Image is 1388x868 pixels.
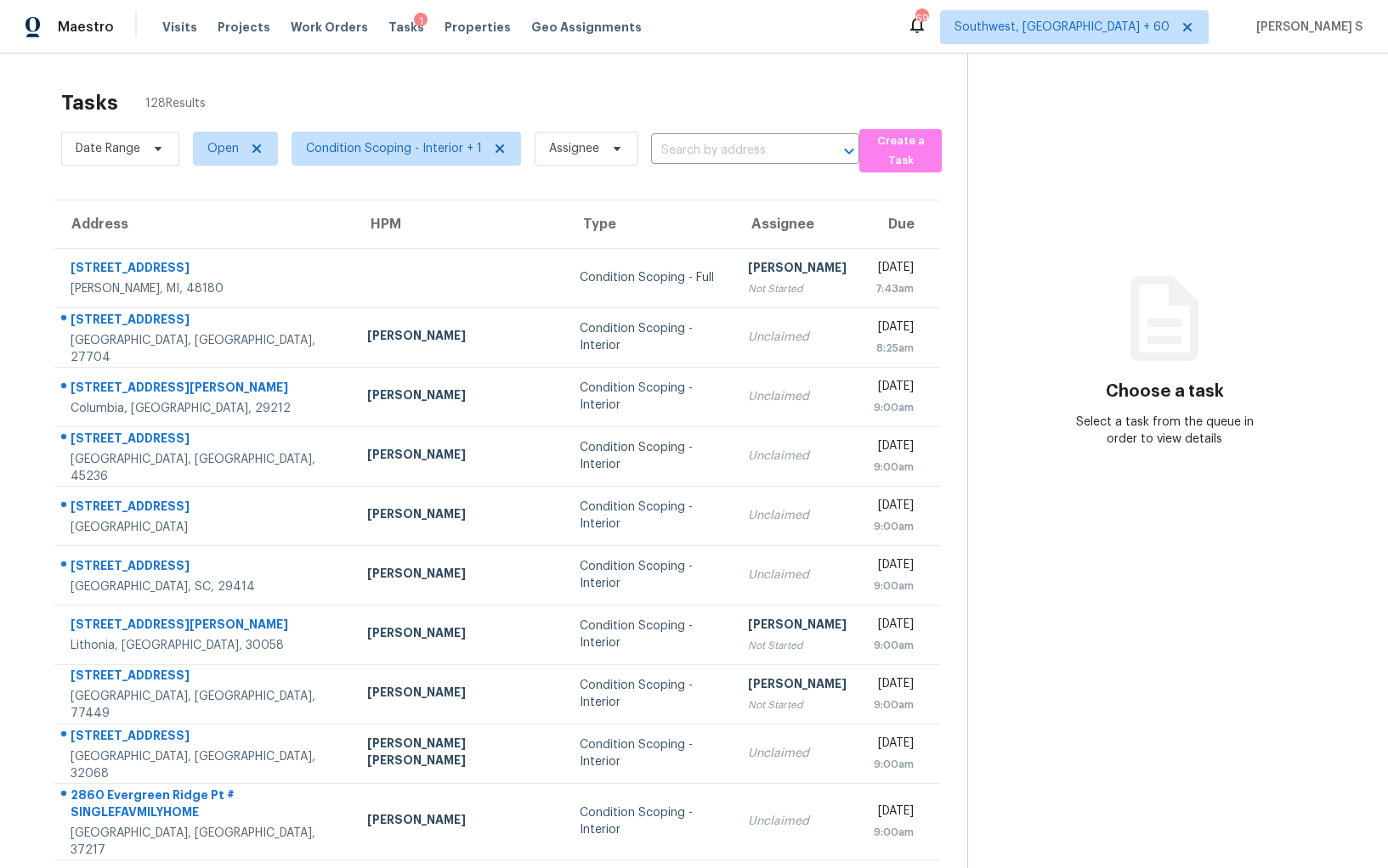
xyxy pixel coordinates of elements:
div: [DATE] [874,735,914,756]
div: Not Started [748,280,847,297]
div: Condition Scoping - Full [580,269,722,286]
span: Work Orders [291,19,368,36]
div: [STREET_ADDRESS][PERSON_NAME] [71,616,340,637]
button: Open [837,139,861,163]
div: [DATE] [874,318,914,340]
div: Unclaimed [748,745,847,762]
span: Projects [218,19,270,36]
div: [PERSON_NAME], MI, 48180 [71,280,340,297]
span: Open [207,140,239,157]
div: Unclaimed [748,329,847,346]
div: Select a task from the queue in order to view details [1067,414,1263,448]
div: Not Started [748,637,847,654]
span: Properties [445,19,511,36]
div: [GEOGRAPHIC_DATA], [GEOGRAPHIC_DATA], 37217 [71,825,340,859]
div: [STREET_ADDRESS] [71,430,340,451]
div: Condition Scoping - Interior [580,677,722,711]
div: [PERSON_NAME] [367,624,552,645]
div: Columbia, [GEOGRAPHIC_DATA], 29212 [71,400,340,417]
div: [GEOGRAPHIC_DATA], [GEOGRAPHIC_DATA], 27704 [71,332,340,366]
div: Unclaimed [748,448,847,465]
div: [PERSON_NAME] [367,446,552,467]
div: [STREET_ADDRESS] [71,498,340,519]
div: [PERSON_NAME] [748,616,847,637]
span: Assignee [549,140,599,157]
div: [STREET_ADDRESS] [71,311,340,332]
h2: Tasks [61,94,118,111]
div: [DATE] [874,803,914,824]
div: [DATE] [874,378,914,399]
th: HPM [354,200,565,248]
th: Address [54,200,354,248]
div: Unclaimed [748,388,847,405]
div: Unclaimed [748,507,847,524]
div: 1 [414,13,428,30]
div: [GEOGRAPHIC_DATA], [GEOGRAPHIC_DATA], 45236 [71,451,340,485]
div: Condition Scoping - Interior [580,320,722,354]
div: [PERSON_NAME] [367,386,552,408]
div: 2860 Evergreen Ridge Pt # SINGLEFAVMILYHOME [71,786,340,825]
div: Condition Scoping - Interior [580,439,722,473]
div: 690 [915,10,927,27]
div: Unclaimed [748,566,847,583]
div: [STREET_ADDRESS][PERSON_NAME] [71,379,340,400]
th: Due [860,200,940,248]
div: Condition Scoping - Interior [580,558,722,592]
div: [STREET_ADDRESS] [71,727,340,748]
div: 9:00am [874,578,914,595]
div: 9:00am [874,459,914,476]
div: 9:00am [874,637,914,654]
div: 9:00am [874,696,914,713]
div: [GEOGRAPHIC_DATA], [GEOGRAPHIC_DATA], 77449 [71,688,340,722]
div: [DATE] [874,259,914,280]
span: Create a Task [868,132,934,171]
span: Visits [162,19,197,36]
div: [PERSON_NAME] [367,811,552,832]
div: Not Started [748,696,847,713]
span: Geo Assignments [531,19,642,36]
div: 7:43am [874,280,914,297]
div: Condition Scoping - Interior [580,617,722,651]
div: [DATE] [874,675,914,696]
input: Search by address [651,138,812,164]
div: [PERSON_NAME] [PERSON_NAME] [367,735,552,773]
span: 128 Results [145,95,206,112]
div: [PERSON_NAME] [367,565,552,586]
th: Assignee [734,200,860,248]
th: Type [566,200,735,248]
div: Condition Scoping - Interior [580,499,722,533]
div: [GEOGRAPHIC_DATA] [71,519,340,536]
div: [PERSON_NAME] [748,675,847,696]
span: Tasks [388,21,424,33]
div: Unclaimed [748,813,847,830]
div: 9:00am [874,399,914,416]
h3: Choose a task [1106,383,1224,400]
div: Condition Scoping - Interior [580,804,722,838]
div: 9:00am [874,518,914,535]
div: [PERSON_NAME] [367,327,552,348]
div: Lithonia, [GEOGRAPHIC_DATA], 30058 [71,637,340,654]
div: [PERSON_NAME] [367,505,552,527]
div: [DATE] [874,437,914,459]
div: [DATE] [874,616,914,637]
span: Southwest, [GEOGRAPHIC_DATA] + 60 [955,19,1170,36]
button: Create a Task [859,129,943,172]
span: Condition Scoping - Interior + 1 [306,140,482,157]
div: [DATE] [874,556,914,578]
div: Condition Scoping - Interior [580,736,722,770]
span: [PERSON_NAME] S [1249,19,1363,36]
div: [GEOGRAPHIC_DATA], [GEOGRAPHIC_DATA], 32068 [71,748,340,782]
div: 8:25am [874,340,914,357]
span: Maestro [58,19,114,36]
div: [PERSON_NAME] [367,684,552,705]
div: [GEOGRAPHIC_DATA], SC, 29414 [71,578,340,595]
div: [DATE] [874,497,914,518]
div: 9:00am [874,824,914,841]
div: [STREET_ADDRESS] [71,557,340,578]
div: Condition Scoping - Interior [580,380,722,414]
div: [STREET_ADDRESS] [71,667,340,688]
div: [STREET_ADDRESS] [71,259,340,280]
div: [PERSON_NAME] [748,259,847,280]
span: Date Range [76,140,140,157]
div: 9:00am [874,756,914,773]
